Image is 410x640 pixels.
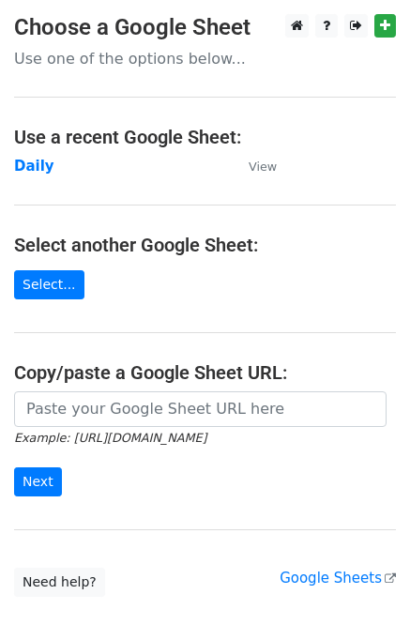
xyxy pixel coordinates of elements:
small: Example: [URL][DOMAIN_NAME] [14,431,206,445]
a: Daily [14,158,54,175]
h4: Use a recent Google Sheet: [14,126,396,148]
h4: Copy/paste a Google Sheet URL: [14,361,396,384]
small: View [249,160,277,174]
a: Google Sheets [280,570,396,587]
a: Select... [14,270,84,299]
input: Next [14,467,62,496]
h3: Choose a Google Sheet [14,14,396,41]
a: Need help? [14,568,105,597]
p: Use one of the options below... [14,49,396,69]
a: View [230,158,277,175]
h4: Select another Google Sheet: [14,234,396,256]
input: Paste your Google Sheet URL here [14,391,387,427]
